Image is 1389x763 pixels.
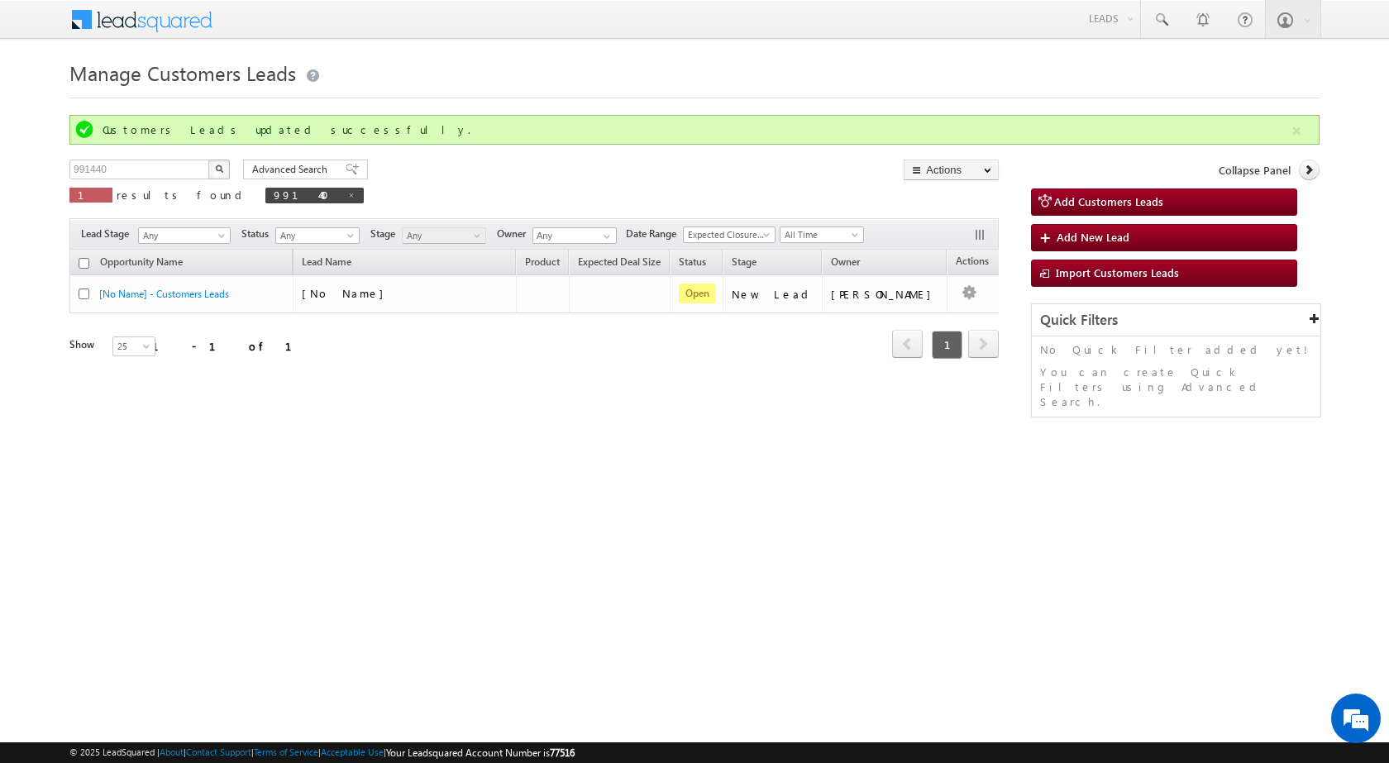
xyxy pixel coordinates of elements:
[302,286,392,300] span: [No Name]
[276,228,355,243] span: Any
[570,253,669,274] a: Expected Deal Size
[1040,365,1312,409] p: You can create Quick Filters using Advanced Search.
[100,255,183,268] span: Opportunity Name
[892,331,923,358] a: prev
[732,287,814,302] div: New Lead
[271,8,311,48] div: Minimize live chat window
[892,330,923,358] span: prev
[294,253,360,274] span: Lead Name
[321,746,384,757] a: Acceptable Use
[225,509,300,532] em: Start Chat
[968,331,999,358] a: next
[117,188,248,202] span: results found
[112,336,155,356] a: 25
[275,227,360,244] a: Any
[69,745,575,761] span: © 2025 LeadSquared | | | | |
[671,253,714,274] a: Status
[215,165,223,173] img: Search
[1219,163,1291,178] span: Collapse Panel
[626,227,683,241] span: Date Range
[968,330,999,358] span: next
[679,284,716,303] span: Open
[241,227,275,241] span: Status
[160,746,184,757] a: About
[578,255,661,268] span: Expected Deal Size
[1056,265,1179,279] span: Import Customers Leads
[403,228,481,243] span: Any
[831,287,939,302] div: [PERSON_NAME]
[932,331,962,359] span: 1
[497,227,532,241] span: Owner
[723,253,765,274] a: Stage
[78,188,104,202] span: 1
[138,227,231,244] a: Any
[386,746,575,759] span: Your Leadsquared Account Number is
[274,188,339,202] span: 991440
[1040,342,1312,357] p: No Quick Filter added yet!
[103,122,1290,137] div: Customers Leads updated successfully.
[532,227,617,244] input: Type to Search
[525,255,560,268] span: Product
[683,227,776,243] a: Expected Closure Date
[79,258,89,269] input: Check all records
[152,336,312,355] div: 1 - 1 of 1
[186,746,251,757] a: Contact Support
[69,337,99,352] div: Show
[732,255,757,268] span: Stage
[81,227,136,241] span: Lead Stage
[594,228,615,245] a: Show All Items
[252,162,332,177] span: Advanced Search
[21,153,302,495] textarea: Type your message and hit 'Enter'
[947,252,997,274] span: Actions
[831,255,860,268] span: Owner
[370,227,402,241] span: Stage
[86,87,278,108] div: Chat with us now
[92,253,191,274] a: Opportunity Name
[1032,304,1320,336] div: Quick Filters
[1057,230,1129,244] span: Add New Lead
[780,227,864,243] a: All Time
[402,227,486,244] a: Any
[69,60,296,86] span: Manage Customers Leads
[28,87,69,108] img: d_60004797649_company_0_60004797649
[99,288,229,300] a: [No Name] - Customers Leads
[1054,194,1163,208] span: Add Customers Leads
[254,746,318,757] a: Terms of Service
[139,228,225,243] span: Any
[904,160,999,180] button: Actions
[550,746,575,759] span: 77516
[113,339,157,354] span: 25
[780,227,859,242] span: All Time
[684,227,770,242] span: Expected Closure Date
